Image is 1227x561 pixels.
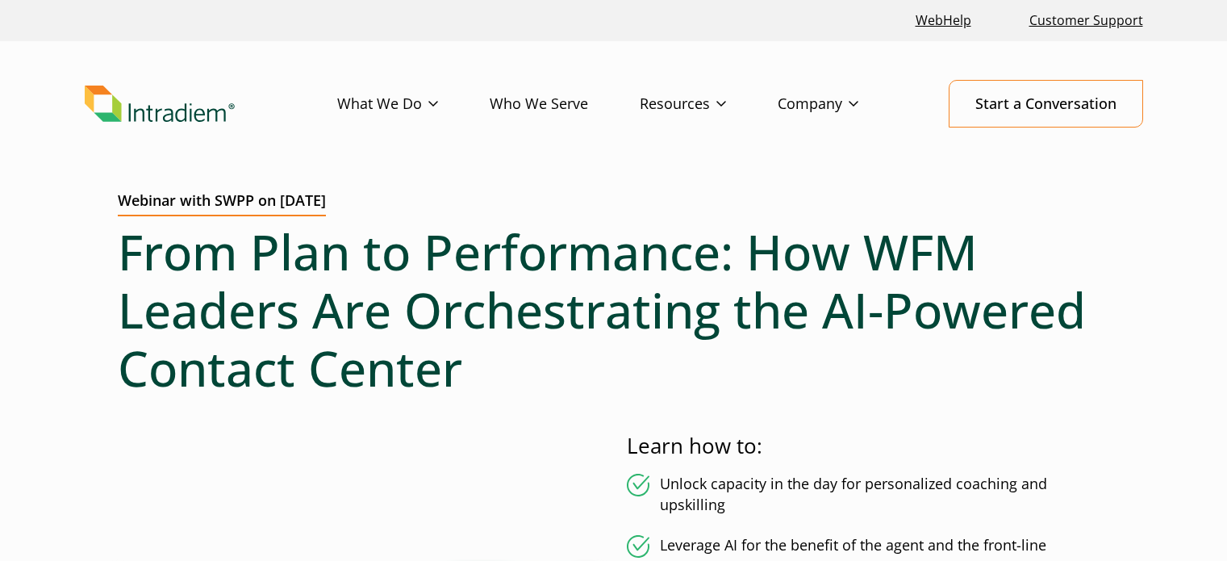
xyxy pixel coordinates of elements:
a: Link opens in a new window [909,3,978,38]
a: Link to homepage of Intradiem [85,86,337,123]
a: What We Do [337,81,490,128]
a: Company [778,81,910,128]
a: Who We Serve [490,81,640,128]
h1: From Plan to Performance: How WFM Leaders Are Orchestrating the AI-Powered Contact Center [118,223,1110,397]
img: Intradiem [85,86,235,123]
p: Learn how to: [627,431,1110,461]
a: Resources [640,81,778,128]
li: Unlock capacity in the day for personalized coaching and upskilling [627,474,1110,516]
h2: Webinar with SWPP on [DATE] [118,192,326,216]
a: Start a Conversation [949,80,1143,128]
a: Customer Support [1023,3,1150,38]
